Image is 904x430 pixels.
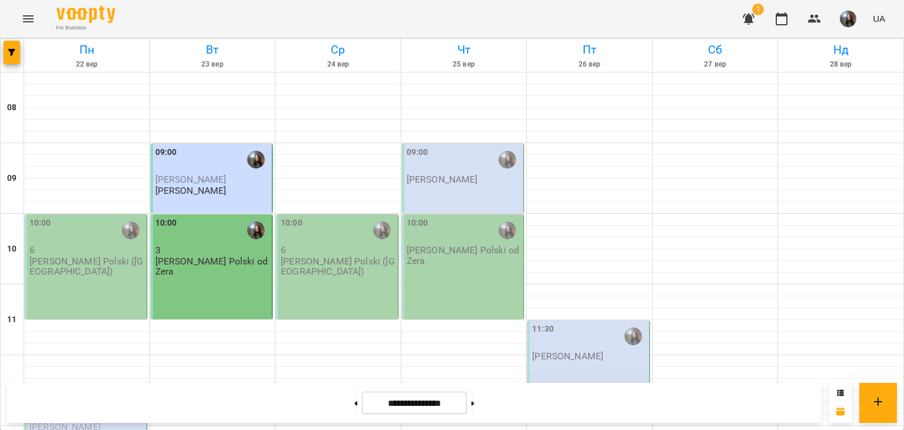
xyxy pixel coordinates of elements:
[155,217,177,230] label: 10:00
[654,41,776,59] h6: Сб
[26,41,148,59] h6: Пн
[407,245,521,266] p: [PERSON_NAME] Polski od Zera
[152,41,274,59] h6: Вт
[780,59,902,70] h6: 28 вер
[7,313,16,326] h6: 11
[407,174,478,184] p: [PERSON_NAME]
[498,221,516,239] img: Бойцун Яна Вікторівна
[56,6,115,23] img: Voopty Logo
[29,217,51,230] label: 10:00
[281,245,395,255] p: 6
[840,11,856,27] img: 3223da47ea16ff58329dec54ac365d5d.JPG
[624,328,642,345] img: Бойцун Яна Вікторівна
[7,101,16,114] h6: 08
[532,323,554,336] label: 11:30
[281,217,303,230] label: 10:00
[29,245,144,255] p: 6
[529,41,650,59] h6: Пт
[122,221,139,239] img: Бойцун Яна Вікторівна
[373,221,391,239] img: Бойцун Яна Вікторівна
[403,59,525,70] h6: 25 вер
[532,351,603,361] p: [PERSON_NAME]
[155,256,270,277] p: [PERSON_NAME] Polski od Zera
[780,41,902,59] h6: Нд
[155,245,270,255] p: 3
[155,186,227,196] p: [PERSON_NAME]
[155,174,227,185] span: [PERSON_NAME]
[529,59,650,70] h6: 26 вер
[14,5,42,33] button: Menu
[407,146,428,159] label: 09:00
[873,12,885,25] span: UA
[868,8,890,29] button: UA
[498,151,516,168] img: Бойцун Яна Вікторівна
[155,146,177,159] label: 09:00
[277,41,399,59] h6: Ср
[403,41,525,59] h6: Чт
[26,59,148,70] h6: 22 вер
[281,256,395,277] p: [PERSON_NAME] Polski ([GEOGRAPHIC_DATA])
[56,24,115,32] span: For Business
[7,172,16,185] h6: 09
[247,221,265,239] img: Бойцун Яна Вікторівна
[407,217,428,230] label: 10:00
[277,59,399,70] h6: 24 вер
[247,151,265,168] img: Бойцун Яна Вікторівна
[7,243,16,256] h6: 10
[654,59,776,70] h6: 27 вер
[29,256,144,277] p: [PERSON_NAME] Polski ([GEOGRAPHIC_DATA])
[752,4,764,15] span: 1
[152,59,274,70] h6: 23 вер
